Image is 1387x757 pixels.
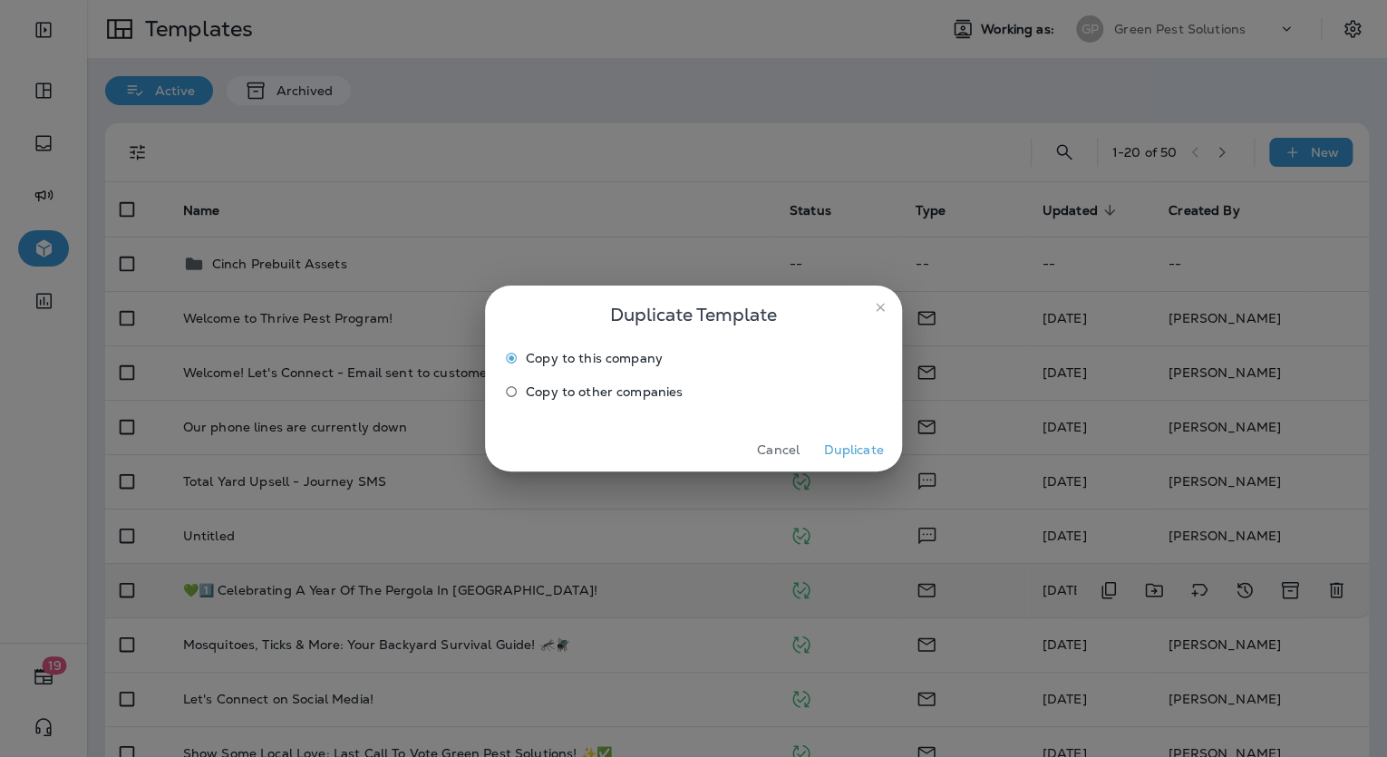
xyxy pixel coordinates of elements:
[526,384,683,399] span: Copy to other companies
[866,293,895,322] button: close
[744,436,812,464] button: Cancel
[610,300,777,329] span: Duplicate Template
[820,436,887,464] button: Duplicate
[526,351,663,365] span: Copy to this company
